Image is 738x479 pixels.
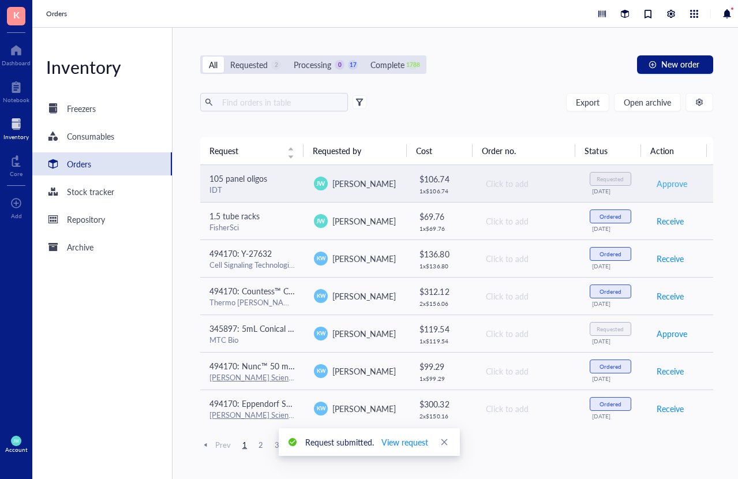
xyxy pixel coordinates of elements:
span: JW [316,216,325,226]
span: Receive [657,290,684,302]
td: Click to add [475,202,580,240]
div: Stock tracker [67,185,114,198]
td: Click to add [475,390,580,427]
button: Receive [656,249,684,268]
a: Core [10,152,23,177]
div: Account [5,446,28,453]
div: IDT [209,185,295,195]
a: Close [438,436,451,448]
span: KW [316,367,325,375]
button: Receive [656,287,684,305]
div: Consumables [67,130,114,143]
div: FisherSci [209,222,295,233]
span: Approve [657,327,687,340]
div: $ 119.54 [419,323,466,335]
a: Archive [32,235,172,259]
div: Freezers [67,102,96,115]
span: 494170: Y-27632 [209,248,272,259]
span: Export [576,98,600,107]
div: Inventory [3,133,29,140]
div: Ordered [600,401,621,407]
div: Archive [67,241,93,253]
th: Request [200,137,304,164]
div: $ 69.76 [419,210,466,223]
span: Prev [200,440,231,450]
div: Notebook [3,96,29,103]
div: 17 [348,60,358,70]
div: $ 99.29 [419,360,466,373]
span: [PERSON_NAME] [332,365,396,377]
button: Approve [656,324,688,343]
span: KW [316,330,325,338]
div: Click to add [486,402,571,415]
span: KW [316,405,325,413]
span: KW [316,292,325,300]
div: 0 [335,60,344,70]
div: Click to add [486,177,571,190]
span: 1.5 tube racks [209,210,260,222]
a: [PERSON_NAME] Scientific [209,409,301,420]
span: [PERSON_NAME] [332,290,396,302]
div: Click to add [486,365,571,377]
div: 1 x $ 99.29 [419,375,466,382]
div: All [209,58,218,71]
a: [PERSON_NAME] Scientific [209,372,301,383]
div: Cell Signaling Technologies [209,260,295,270]
span: [PERSON_NAME] [332,253,396,264]
div: segmented control [200,55,426,74]
span: View request [381,436,428,448]
div: Requested [230,58,268,71]
div: Click to add [486,327,571,340]
div: Thermo [PERSON_NAME] Scientific [209,297,295,308]
a: Freezers [32,97,172,120]
div: Core [10,170,23,177]
button: Receive [656,212,684,230]
div: 2 [271,60,281,70]
span: 494170: Nunc™ 50 mL Conical Polypropylene Centrifuge Tubes, Sterile, Racked [209,360,492,372]
div: $ 300.32 [419,398,466,410]
span: Approve [657,177,687,190]
div: Click to add [486,215,571,227]
div: 1 x $ 119.54 [419,338,466,345]
span: KW [316,255,325,263]
div: 1 x $ 136.80 [419,263,466,270]
span: K [13,8,20,22]
span: 105 panel oligos [209,173,267,184]
span: close [440,438,448,446]
button: Receive [656,362,684,380]
span: 1 [238,440,252,450]
div: Ordered [600,288,621,295]
a: Notebook [3,78,29,103]
td: Click to add [475,315,580,352]
span: [PERSON_NAME] [332,328,396,339]
span: 3 [270,440,284,450]
th: Status [575,137,641,164]
th: Cost [407,137,473,164]
span: 494170: Eppendorf Serological Pipettes (10mL), Case of 400 [209,398,425,409]
div: Add [11,212,22,219]
span: Receive [657,215,684,227]
span: [PERSON_NAME] [332,403,396,414]
div: Inventory [32,55,172,78]
th: Requested by [304,137,407,164]
td: Click to add [475,240,580,277]
div: Dashboard [2,59,31,66]
div: 1788 [408,60,418,70]
span: JW [316,179,325,188]
td: Click to add [475,352,580,390]
div: $ 136.80 [419,248,466,260]
div: [DATE] [592,413,638,420]
span: Request [209,144,280,157]
div: Ordered [600,213,621,220]
input: Find orders in table [218,93,343,111]
span: New order [661,59,699,69]
button: Receive [656,399,684,418]
span: Receive [657,402,684,415]
div: [DATE] [592,300,638,307]
div: 1 x $ 69.76 [419,225,466,232]
a: Stock tracker [32,180,172,203]
div: 2 x $ 156.06 [419,300,466,307]
div: Click to add [486,290,571,302]
button: View request [381,433,429,451]
div: Processing [294,58,331,71]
